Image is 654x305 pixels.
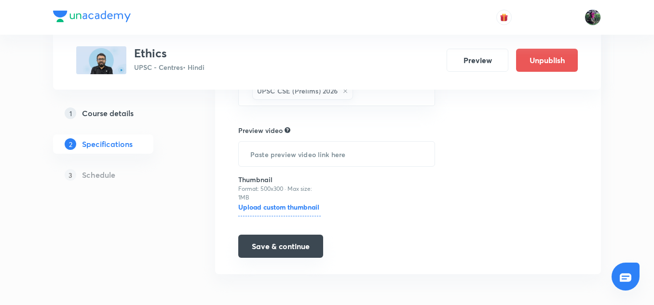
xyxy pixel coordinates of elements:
[496,10,512,25] button: avatar
[82,169,115,181] h5: Schedule
[65,107,76,119] p: 1
[500,13,508,22] img: avatar
[134,62,204,72] p: UPSC - Centres • Hindi
[238,174,321,185] h6: Thumbnail
[238,235,323,258] button: Save & continue
[239,142,435,166] input: Paste preview video link here
[65,169,76,181] p: 3
[53,11,131,22] img: Company Logo
[516,49,578,72] button: Unpublish
[76,46,126,74] img: 5ee2644b879d4e6ea8b33fdf3b9145db.jpg
[82,138,133,150] h5: Specifications
[285,126,290,134] div: Explain about your course, what you’ll be teaching, how it will help learners in their preparation
[447,49,508,72] button: Preview
[53,11,131,25] a: Company Logo
[238,125,283,135] h6: Preview video
[238,185,321,202] p: Format: 500x300 · Max size: 1MB
[257,86,338,96] h6: UPSC CSE (Prelims) 2026
[53,104,184,123] a: 1Course details
[134,46,204,60] h3: Ethics
[238,202,321,216] h6: Upload custom thumbnail
[65,138,76,150] p: 2
[82,107,134,119] h5: Course details
[585,9,601,26] img: Ravishekhar Kumar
